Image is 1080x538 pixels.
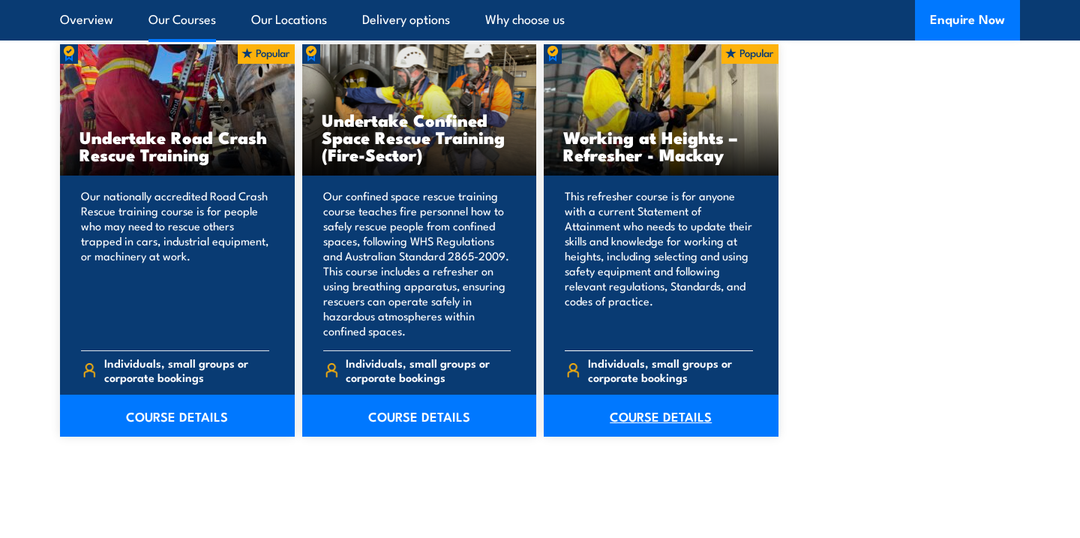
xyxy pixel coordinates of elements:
span: Individuals, small groups or corporate bookings [588,356,753,384]
a: COURSE DETAILS [302,395,537,437]
h3: Working at Heights – Refresher - Mackay [563,128,759,163]
span: Individuals, small groups or corporate bookings [346,356,511,384]
a: COURSE DETAILS [60,395,295,437]
p: Our nationally accredited Road Crash Rescue training course is for people who may need to rescue ... [81,188,269,338]
p: Our confined space rescue training course teaches fire personnel how to safely rescue people from... [323,188,511,338]
h3: Undertake Confined Space Rescue Training (Fire-Sector) [322,111,517,163]
a: COURSE DETAILS [544,395,778,437]
h3: Undertake Road Crash Rescue Training [79,128,275,163]
p: This refresher course is for anyone with a current Statement of Attainment who needs to update th... [565,188,753,338]
span: Individuals, small groups or corporate bookings [104,356,269,384]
